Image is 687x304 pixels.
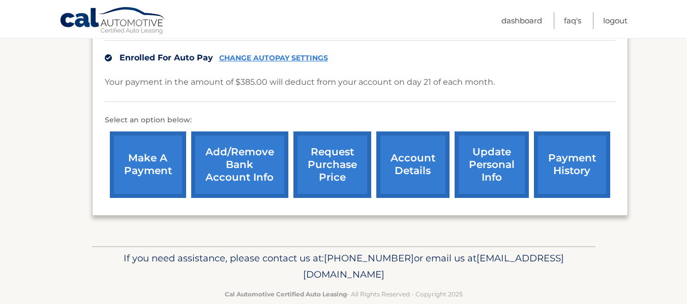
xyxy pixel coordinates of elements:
[99,250,589,283] p: If you need assistance, please contact us at: or email us at
[376,131,450,198] a: account details
[105,114,615,126] p: Select an option below:
[99,289,589,299] p: - All Rights Reserved - Copyright 2025
[105,54,112,61] img: check.svg
[501,12,542,29] a: Dashboard
[191,131,288,198] a: Add/Remove bank account info
[59,7,166,36] a: Cal Automotive
[110,131,186,198] a: make a payment
[120,53,213,62] span: Enrolled For Auto Pay
[603,12,628,29] a: Logout
[219,54,328,62] a: CHANGE AUTOPAY SETTINGS
[324,252,414,264] span: [PHONE_NUMBER]
[455,131,529,198] a: update personal info
[105,75,495,89] p: Your payment in the amount of $385.00 will deduct from your account on day 21 of each month.
[293,131,371,198] a: request purchase price
[225,290,347,298] strong: Cal Automotive Certified Auto Leasing
[564,12,581,29] a: FAQ's
[534,131,610,198] a: payment history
